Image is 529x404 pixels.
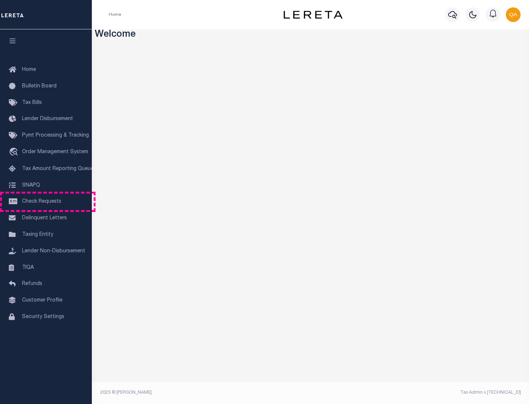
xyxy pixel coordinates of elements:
[22,232,53,237] span: Taxing Entity
[109,11,121,18] li: Home
[22,100,42,105] span: Tax Bills
[9,148,21,157] i: travel_explore
[22,199,61,204] span: Check Requests
[284,11,342,19] img: logo-dark.svg
[22,116,73,122] span: Lender Disbursement
[22,166,94,172] span: Tax Amount Reporting Queue
[506,7,521,22] img: svg+xml;base64,PHN2ZyB4bWxucz0iaHR0cDovL3d3dy53My5vcmcvMjAwMC9zdmciIHBvaW50ZXItZXZlbnRzPSJub25lIi...
[22,84,57,89] span: Bulletin Board
[22,281,42,286] span: Refunds
[22,67,36,72] span: Home
[22,149,88,155] span: Order Management System
[22,133,89,138] span: Pymt Processing & Tracking
[316,389,521,396] div: Tax Admin v.[TECHNICAL_ID]
[22,298,62,303] span: Customer Profile
[22,265,34,270] span: TIQA
[22,183,40,188] span: SNAPQ
[22,249,85,254] span: Lender Non-Disbursement
[22,314,64,320] span: Security Settings
[95,389,311,396] div: 2025 © [PERSON_NAME].
[95,29,526,41] h3: Welcome
[22,216,67,221] span: Delinquent Letters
